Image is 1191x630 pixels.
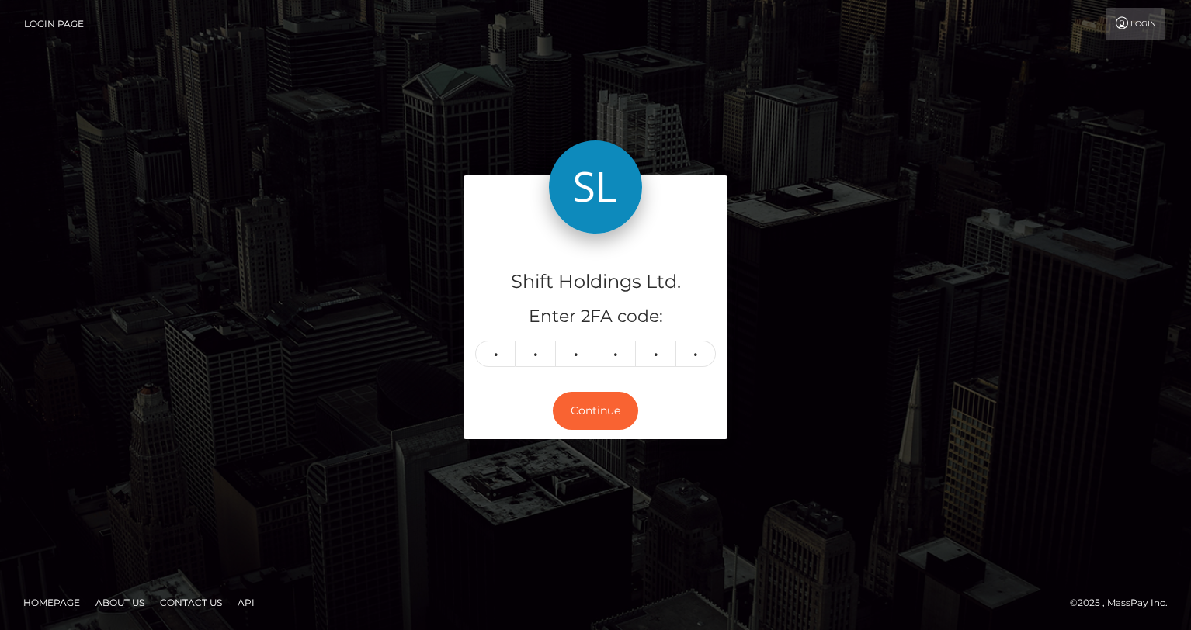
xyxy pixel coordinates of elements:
a: Contact Us [154,590,228,614]
a: Homepage [17,590,86,614]
h4: Shift Holdings Ltd. [475,268,716,296]
a: Login Page [24,8,84,40]
img: Shift Holdings Ltd. [549,140,642,234]
a: API [231,590,261,614]
h5: Enter 2FA code: [475,305,716,329]
a: Login [1106,8,1165,40]
button: Continue [553,392,638,430]
div: © 2025 , MassPay Inc. [1070,594,1179,611]
a: About Us [89,590,151,614]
